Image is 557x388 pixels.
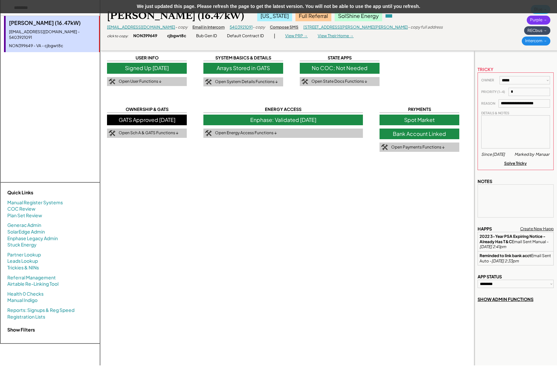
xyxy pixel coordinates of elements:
[481,90,505,94] div: PRIORITY (1-4)
[335,11,382,21] div: SolShine Energy
[215,130,277,136] div: Open Energy Access Functions ↓
[408,25,443,30] div: - copy full address
[481,111,509,115] div: DETAILS & NOTES
[285,33,308,39] div: View PRP →
[481,152,505,157] div: Since [DATE]
[7,235,58,242] a: Enphase Legacy Admin
[7,297,38,304] a: Manual Indigo
[7,264,39,271] a: Trickies & NINs
[203,63,283,73] div: Arrays Stored in GATS
[227,33,264,39] div: Default Contract ID
[119,130,178,136] div: Open Sch A & GATS Functions ↓
[215,79,278,85] div: Open System Details Functions ↓
[480,234,546,244] strong: 2022 3-Year PSA Expiring Notice - Already Has T&C
[391,145,445,150] div: Open Payments Functions ↓
[196,33,217,39] div: Bub Gen ID
[7,251,41,258] a: Partner Lookup
[318,33,354,39] div: View Their Home →
[492,258,519,263] em: [DATE] 2:33pm
[480,253,552,263] div: Email Sent Auto -
[203,55,283,61] div: SYSTEM BASICS & DETAILS
[7,281,58,287] a: Airtable Re-Linking Tool
[167,33,186,39] div: cjbgwt8c
[7,222,41,229] a: Generac Admin
[514,152,550,157] div: Marked by Manaar
[107,9,244,22] div: [PERSON_NAME] (16.47kW)
[7,189,74,196] div: Quick Links
[7,291,44,297] a: Health 0 Checks
[7,199,63,206] a: Manual Register Systems
[107,106,187,113] div: OWNERSHIP & GATS
[274,33,275,39] div: |
[203,115,363,125] div: Enphase: Validated [DATE]
[7,229,45,235] a: SolarEdge Admin
[7,314,45,320] a: Registration Lists
[481,101,495,106] div: REASON
[478,274,502,280] div: APP STATUS
[230,25,253,30] a: 5403921091
[205,130,212,136] img: tool-icon.png
[7,327,35,333] strong: Show Filters
[257,11,292,21] div: [US_STATE]
[7,206,36,212] a: COC Review
[203,106,363,113] div: ENERGY ACCESS
[295,11,331,21] div: Full Referral
[9,19,96,27] div: [PERSON_NAME] (16.47kW)
[480,253,531,258] strong: Reminded to link bank acct
[522,37,550,46] div: Intercom →
[520,226,554,232] div: Create New Happ
[524,26,550,35] div: RECbus →
[133,33,157,39] div: NON399649
[300,55,380,61] div: STATE APPS
[107,63,187,73] div: Signed Up [DATE]
[7,242,37,248] a: Stuck Energy
[107,25,175,30] a: [EMAIL_ADDRESS][DOMAIN_NAME]
[192,25,225,30] div: Email in Intercom
[478,296,533,302] div: SHOW ADMIN FUNCTIONS
[504,161,527,166] div: Solve Tricky
[381,144,388,150] img: tool-icon.png
[270,25,298,30] div: Compose SMS
[527,16,550,25] div: Purple →
[380,115,459,125] div: Spot Market
[300,63,380,73] div: No COC; Not Needed
[7,274,56,281] a: Referral Management
[119,79,162,84] div: Open User Functions ↓
[107,115,187,125] div: GATS Approved [DATE]
[478,178,492,184] div: NOTES
[175,25,187,30] div: - copy
[478,66,494,72] div: TRICKY
[9,43,96,49] div: NON399649 - VA - cjbgwt8c
[380,106,459,113] div: PAYMENTS
[480,244,506,249] em: [DATE] 2:41pm
[311,79,367,84] div: Open State Docs Functions ↓
[480,234,552,249] div: Email Sent Manual -
[109,130,115,136] img: tool-icon.png
[380,129,459,139] div: Bank Account Linked
[7,258,38,264] a: Leads Lookup
[481,78,496,82] div: OWNER
[205,79,212,85] img: tool-icon.png
[303,25,408,30] a: [STREET_ADDRESS][PERSON_NAME][PERSON_NAME]
[301,79,308,85] img: tool-icon.png
[107,55,187,61] div: USER INFO
[7,212,42,219] a: Plan Set Review
[109,79,115,85] img: tool-icon.png
[253,25,265,30] div: - copy
[7,307,74,314] a: Reports: Signups & Reg Speed
[107,34,128,38] div: click to copy:
[478,226,492,232] div: HAPPS
[9,29,96,41] div: [EMAIL_ADDRESS][DOMAIN_NAME] - 5403921091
